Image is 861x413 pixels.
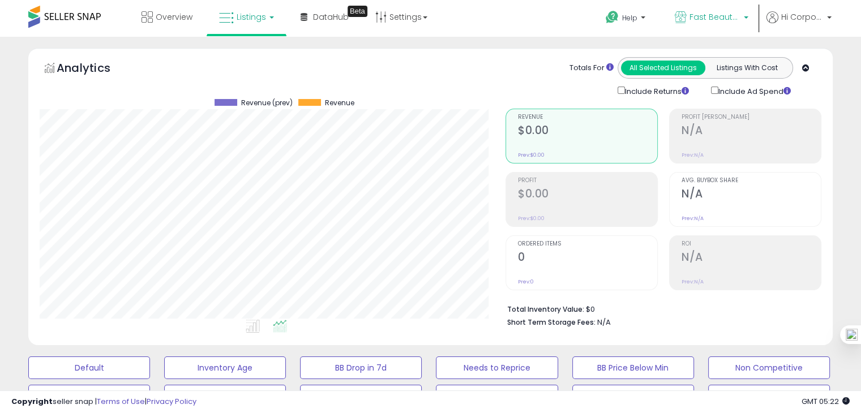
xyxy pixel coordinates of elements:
div: Tooltip anchor [348,6,367,17]
button: SOP View Set [572,385,694,407]
span: Ordered Items [518,241,657,247]
span: Overview [156,11,192,23]
button: Invoice prices [708,385,830,407]
a: Help [597,2,657,37]
small: Prev: N/A [682,152,704,158]
div: Include Returns [609,84,702,97]
span: Profit [PERSON_NAME] [682,114,821,121]
small: Prev: N/A [682,278,704,285]
button: All Selected Listings [621,61,705,75]
li: $0 [507,302,813,315]
span: Revenue (prev) [241,99,293,107]
span: Revenue [325,99,354,107]
span: 2025-10-6 05:22 GMT [802,396,850,407]
b: Short Term Storage Fees: [507,317,596,327]
button: Listings With Cost [705,61,789,75]
button: 30 Day Decrease [436,385,558,407]
small: Prev: $0.00 [518,215,545,222]
small: Prev: N/A [682,215,704,222]
div: Include Ad Spend [702,84,809,97]
h2: N/A [682,251,821,266]
span: Listings [237,11,266,23]
span: Fast Beauty ([GEOGRAPHIC_DATA]) [689,11,740,23]
a: Hi Corporate [766,11,832,37]
span: Avg. Buybox Share [682,178,821,184]
span: Revenue [518,114,657,121]
div: Totals For [569,63,614,74]
h2: 0 [518,251,657,266]
h5: Analytics [57,60,132,79]
img: one_i.png [846,329,858,341]
span: N/A [597,317,611,328]
h2: $0.00 [518,187,657,203]
a: Privacy Policy [147,396,196,407]
button: Non Competitive [708,356,830,379]
b: Total Inventory Value: [507,304,584,314]
button: Items Being Repriced [300,385,422,407]
strong: Copyright [11,396,53,407]
h2: N/A [682,124,821,139]
span: Help [622,13,637,23]
small: Prev: 0 [518,278,534,285]
button: Selling @ Max [164,385,286,407]
h2: $0.00 [518,124,657,139]
a: Terms of Use [97,396,145,407]
button: Top Sellers [28,385,150,407]
div: seller snap | | [11,397,196,407]
button: Default [28,356,150,379]
h2: N/A [682,187,821,203]
span: DataHub [313,11,349,23]
button: BB Price Below Min [572,356,694,379]
small: Prev: $0.00 [518,152,545,158]
span: Profit [518,178,657,184]
button: BB Drop in 7d [300,356,422,379]
i: Get Help [605,10,619,24]
button: Needs to Reprice [436,356,558,379]
button: Inventory Age [164,356,286,379]
span: ROI [682,241,821,247]
span: Hi Corporate [781,11,824,23]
